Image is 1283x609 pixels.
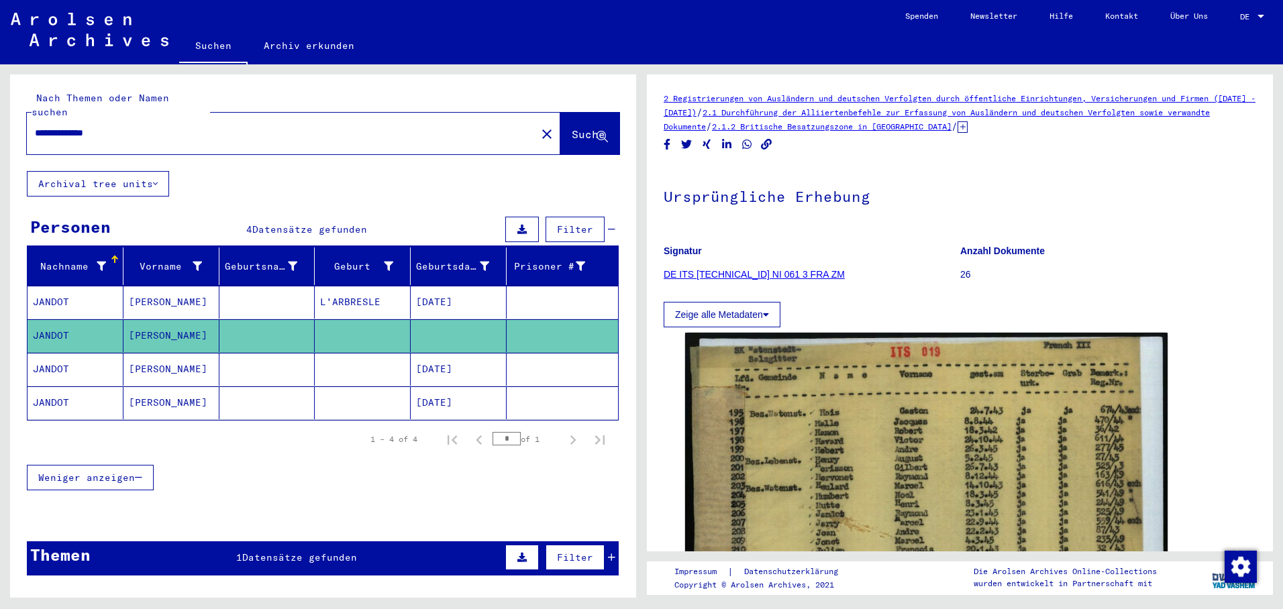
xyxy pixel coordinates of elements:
mat-cell: JANDOT [28,286,123,319]
mat-cell: [DATE] [411,353,507,386]
button: Share on Facebook [660,136,674,153]
mat-label: Nach Themen oder Namen suchen [32,92,169,118]
a: 2 Registrierungen von Ausländern und deutschen Verfolgten durch öffentliche Einrichtungen, Versic... [664,93,1255,117]
button: First page [439,426,466,453]
mat-icon: close [539,126,555,142]
span: Weniger anzeigen [38,472,135,484]
mat-header-cell: Vorname [123,247,219,285]
mat-header-cell: Geburt‏ [315,247,411,285]
mat-header-cell: Geburtsname [219,247,315,285]
div: of 1 [493,433,560,445]
span: / [706,120,712,132]
div: Geburtsdatum [416,256,506,277]
mat-cell: [PERSON_NAME] [123,386,219,419]
div: Geburt‏ [320,260,393,274]
div: Geburtsdatum [416,260,489,274]
div: Nachname [33,260,106,274]
button: Next page [560,426,586,453]
div: Geburtsname [225,256,315,277]
img: Arolsen_neg.svg [11,13,168,46]
div: Themen [30,543,91,567]
b: Anzahl Dokumente [960,245,1045,256]
span: Suche [572,127,605,141]
div: Zustimmung ändern [1224,550,1256,582]
mat-header-cell: Nachname [28,247,123,285]
span: DE [1240,12,1255,21]
mat-cell: JANDOT [28,353,123,386]
button: Last page [586,426,613,453]
div: Vorname [129,256,219,277]
button: Archival tree units [27,171,169,197]
p: Die Arolsen Archives Online-Collections [974,565,1157,577]
button: Suche [560,113,619,154]
span: Filter [557,223,593,235]
button: Share on WhatsApp [740,136,754,153]
img: Zustimmung ändern [1225,551,1257,583]
p: wurden entwickelt in Partnerschaft mit [974,577,1157,590]
button: Share on LinkedIn [720,136,734,153]
button: Copy link [760,136,774,153]
span: / [697,106,703,118]
button: Weniger anzeigen [27,465,154,490]
mat-cell: JANDOT [28,386,123,419]
span: Datensätze gefunden [252,223,367,235]
div: Vorname [129,260,202,274]
mat-cell: [PERSON_NAME] [123,319,219,352]
mat-cell: [DATE] [411,386,507,419]
mat-cell: [DATE] [411,286,507,319]
div: Geburtsname [225,260,298,274]
div: Prisoner # [512,256,602,277]
button: Zeige alle Metadaten [664,302,780,327]
div: Prisoner # [512,260,585,274]
p: Copyright © Arolsen Archives, 2021 [674,579,854,591]
button: Filter [546,217,605,242]
mat-header-cell: Geburtsdatum [411,247,507,285]
div: Personen [30,215,111,239]
b: Signatur [664,245,702,256]
span: 4 [246,223,252,235]
a: 2.1 Durchführung der Alliiertenbefehle zur Erfassung von Ausländern und deutschen Verfolgten sowi... [664,107,1210,131]
img: yv_logo.png [1209,561,1260,594]
button: Previous page [466,426,493,453]
span: Datensätze gefunden [242,551,357,563]
button: Share on Xing [700,136,714,153]
div: Nachname [33,256,123,277]
mat-header-cell: Prisoner # [507,247,618,285]
a: Archiv erkunden [248,30,370,62]
a: DE ITS [TECHNICAL_ID] NI 061 3 FRA ZM [664,269,845,280]
mat-cell: L'ARBRESLE [315,286,411,319]
h1: Ursprüngliche Erhebung [664,166,1256,225]
span: / [952,120,958,132]
p: 26 [960,268,1256,282]
mat-cell: JANDOT [28,319,123,352]
button: Clear [533,120,560,147]
mat-cell: [PERSON_NAME] [123,286,219,319]
button: Filter [546,545,605,570]
div: | [674,565,854,579]
a: Datenschutzerklärung [733,565,854,579]
mat-cell: [PERSON_NAME] [123,353,219,386]
a: Impressum [674,565,727,579]
div: 1 – 4 of 4 [370,433,417,445]
div: Geburt‏ [320,256,410,277]
span: Filter [557,551,593,563]
span: 1 [236,551,242,563]
a: Suchen [179,30,248,64]
a: 2.1.2 Britische Besatzungszone in [GEOGRAPHIC_DATA] [712,121,952,131]
button: Share on Twitter [680,136,694,153]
